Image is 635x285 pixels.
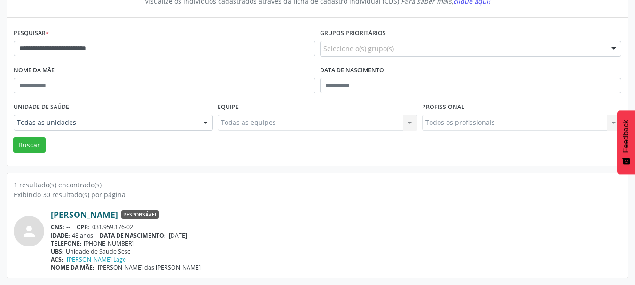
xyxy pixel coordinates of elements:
[51,263,94,271] span: NOME DA MÃE:
[51,223,64,231] span: CNS:
[14,26,49,41] label: Pesquisar
[622,120,630,153] span: Feedback
[14,100,69,115] label: Unidade de saúde
[100,231,166,239] span: DATA DE NASCIMENTO:
[92,223,133,231] span: 031.959.176-02
[13,137,46,153] button: Buscar
[323,44,394,54] span: Selecione o(s) grupo(s)
[17,118,194,127] span: Todas as unidades
[77,223,89,231] span: CPF:
[51,247,64,255] span: UBS:
[51,209,118,220] a: [PERSON_NAME]
[51,255,63,263] span: ACS:
[422,100,464,115] label: Profissional
[320,26,386,41] label: Grupos prioritários
[121,210,159,219] span: Responsável
[51,231,70,239] span: IDADE:
[218,100,239,115] label: Equipe
[21,223,38,240] i: person
[14,63,55,78] label: Nome da mãe
[51,223,621,231] div: --
[51,239,82,247] span: TELEFONE:
[67,255,126,263] a: [PERSON_NAME] Lage
[14,180,621,190] div: 1 resultado(s) encontrado(s)
[51,247,621,255] div: Unidade de Saude Sesc
[98,263,201,271] span: [PERSON_NAME] das [PERSON_NAME]
[617,110,635,174] button: Feedback - Mostrar pesquisa
[51,231,621,239] div: 48 anos
[51,239,621,247] div: [PHONE_NUMBER]
[169,231,187,239] span: [DATE]
[14,190,621,200] div: Exibindo 30 resultado(s) por página
[320,63,384,78] label: Data de nascimento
